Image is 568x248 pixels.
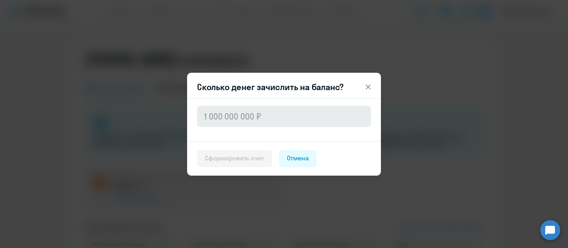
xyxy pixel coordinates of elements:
input: 1 000 000 000 ₽ [197,106,371,127]
div: Сформировать счет [205,154,264,163]
header: Сколько денег зачислить на баланс? [187,81,381,93]
button: Сформировать счет [197,150,272,167]
div: Отмена [287,154,309,163]
button: Отмена [279,150,317,167]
